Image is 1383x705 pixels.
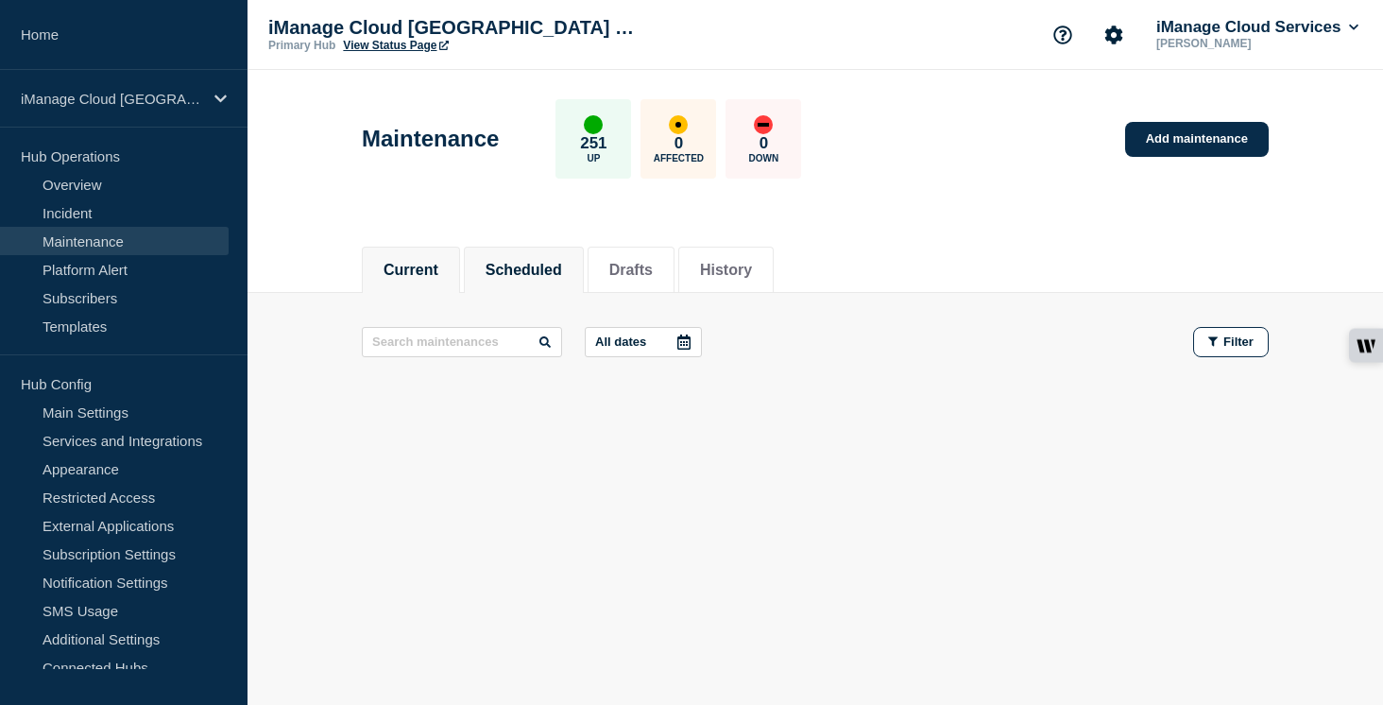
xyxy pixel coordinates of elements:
[21,91,202,107] p: iManage Cloud [GEOGRAPHIC_DATA] Data Center
[584,115,603,134] div: up
[1125,122,1269,157] a: Add maintenance
[585,327,702,357] button: All dates
[674,134,683,153] p: 0
[362,126,499,152] h1: Maintenance
[754,115,773,134] div: down
[669,115,688,134] div: affected
[486,262,562,279] button: Scheduled
[609,262,653,279] button: Drafts
[268,17,646,39] p: iManage Cloud [GEOGRAPHIC_DATA] Data Center
[1152,18,1362,37] button: iManage Cloud Services
[1152,37,1349,50] p: [PERSON_NAME]
[760,134,768,153] p: 0
[384,262,438,279] button: Current
[1043,15,1083,55] button: Support
[595,335,646,349] p: All dates
[749,153,779,163] p: Down
[587,153,600,163] p: Up
[343,39,448,52] a: View Status Page
[580,134,606,153] p: 251
[362,327,562,357] input: Search maintenances
[700,262,752,279] button: History
[268,39,335,52] p: Primary Hub
[654,153,704,163] p: Affected
[1223,335,1254,349] span: Filter
[1094,15,1134,55] button: Account settings
[1193,327,1269,357] button: Filter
